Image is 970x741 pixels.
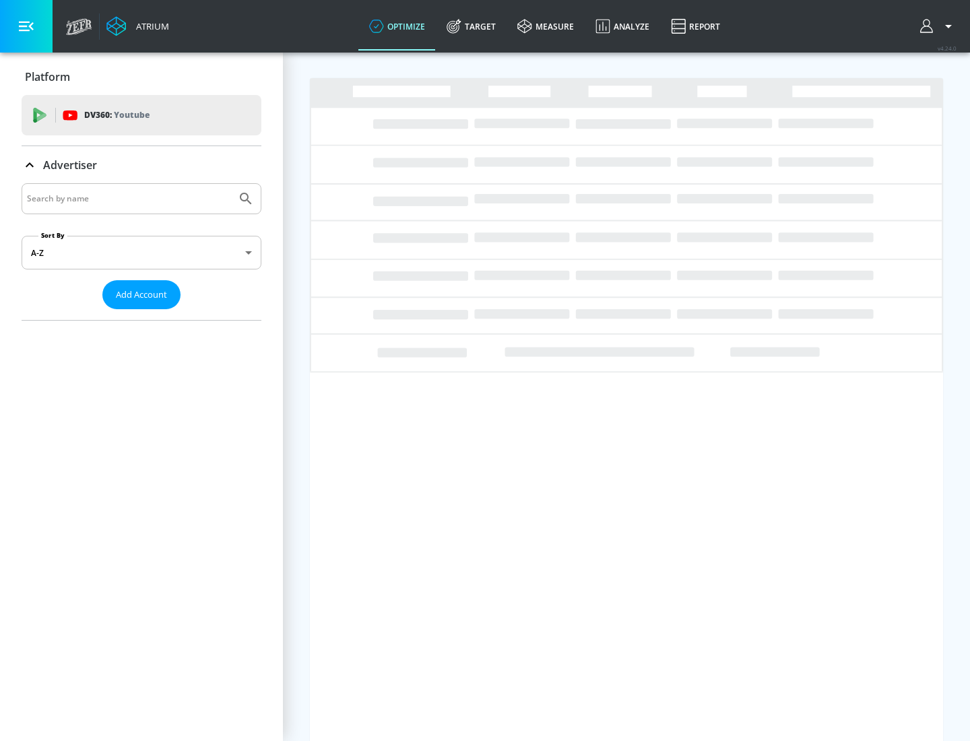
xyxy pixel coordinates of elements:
p: Advertiser [43,158,97,172]
div: Advertiser [22,146,261,184]
p: DV360: [84,108,150,123]
label: Sort By [38,231,67,240]
p: Platform [25,69,70,84]
button: Add Account [102,280,181,309]
div: DV360: Youtube [22,95,261,135]
div: Advertiser [22,183,261,320]
a: Analyze [585,2,660,51]
a: optimize [358,2,436,51]
nav: list of Advertiser [22,309,261,320]
div: Atrium [131,20,169,32]
p: Youtube [114,108,150,122]
a: Report [660,2,731,51]
a: Atrium [106,16,169,36]
span: Add Account [116,287,167,302]
input: Search by name [27,190,231,207]
a: measure [507,2,585,51]
span: v 4.24.0 [938,44,957,52]
div: Platform [22,58,261,96]
div: A-Z [22,236,261,269]
a: Target [436,2,507,51]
